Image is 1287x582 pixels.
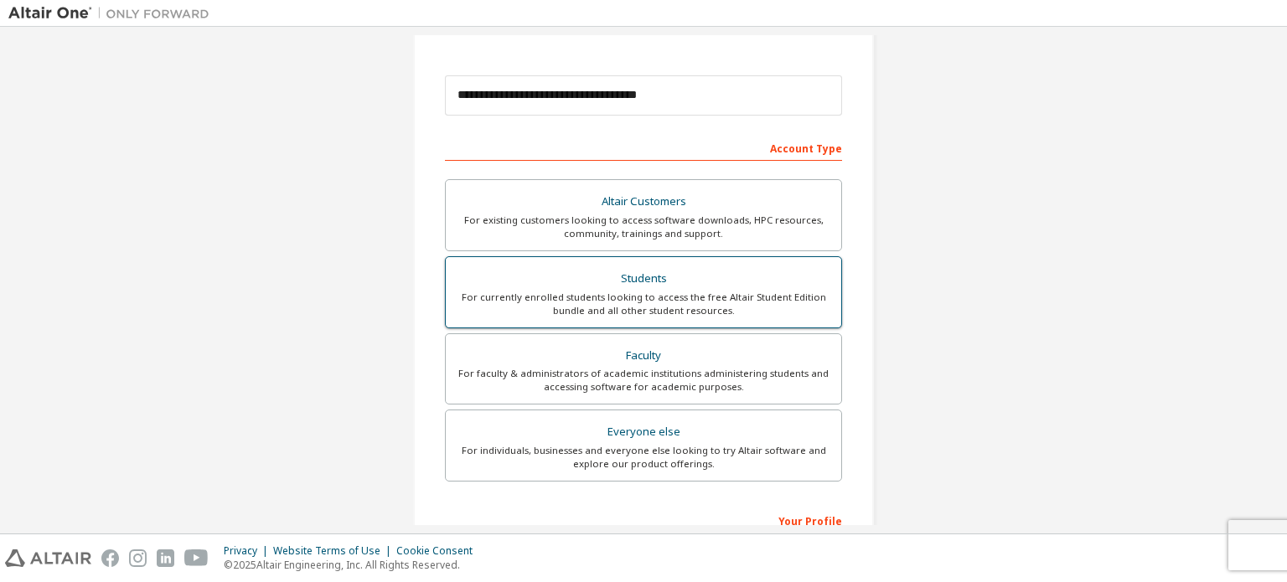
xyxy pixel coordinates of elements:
[224,558,483,572] p: © 2025 Altair Engineering, Inc. All Rights Reserved.
[445,507,842,533] div: Your Profile
[456,344,831,368] div: Faculty
[456,420,831,444] div: Everyone else
[456,267,831,291] div: Students
[396,544,483,558] div: Cookie Consent
[129,549,147,567] img: instagram.svg
[456,190,831,214] div: Altair Customers
[224,544,273,558] div: Privacy
[456,291,831,317] div: For currently enrolled students looking to access the free Altair Student Edition bundle and all ...
[101,549,119,567] img: facebook.svg
[456,214,831,240] div: For existing customers looking to access software downloads, HPC resources, community, trainings ...
[184,549,209,567] img: youtube.svg
[445,134,842,161] div: Account Type
[273,544,396,558] div: Website Terms of Use
[456,367,831,394] div: For faculty & administrators of academic institutions administering students and accessing softwa...
[5,549,91,567] img: altair_logo.svg
[8,5,218,22] img: Altair One
[157,549,174,567] img: linkedin.svg
[456,444,831,471] div: For individuals, businesses and everyone else looking to try Altair software and explore our prod...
